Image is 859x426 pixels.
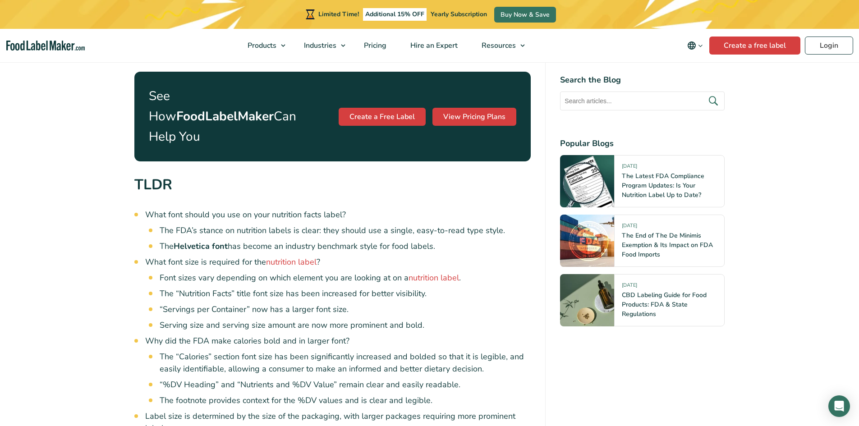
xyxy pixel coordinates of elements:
[622,282,637,292] span: [DATE]
[681,37,709,55] button: Change language
[160,224,531,237] li: The FDA’s stance on nutrition labels is clear: they should use a single, easy-to-read type style.
[560,137,725,150] h4: Popular Blogs
[622,222,637,233] span: [DATE]
[145,335,531,407] li: Why did the FDA make calories bold and in larger font?
[160,272,531,284] li: Font sizes vary depending on which element you are looking at on a .
[352,29,396,62] a: Pricing
[363,8,427,21] span: Additional 15% OFF
[301,41,337,50] span: Industries
[339,108,426,126] a: Create a Free Label
[828,395,850,417] div: Open Intercom Messenger
[160,319,531,331] li: Serving size and serving size amount are now more prominent and bold.
[160,379,531,391] li: “%DV Heading” and “Nutrients and %DV Value” remain clear and easily readable.
[470,29,529,62] a: Resources
[432,108,516,126] a: View Pricing Plans
[160,288,531,300] li: The “Nutrition Facts” title font size has been increased for better visibility.
[266,257,317,267] a: nutrition label
[431,10,487,18] span: Yearly Subscription
[134,175,172,194] strong: TLDR
[160,394,531,407] li: The footnote provides context for the %DV values and is clear and legible.
[149,86,306,147] p: See How Can Help You
[409,272,459,283] a: nutrition label
[160,351,531,375] li: The “Calories” section font size has been significantly increased and bolded so that it is legibl...
[479,41,517,50] span: Resources
[399,29,468,62] a: Hire an Expert
[560,92,725,110] input: Search articles...
[176,108,274,125] strong: FoodLabelMaker
[318,10,359,18] span: Limited Time!
[709,37,800,55] a: Create a free label
[145,209,531,252] li: What font should you use on your nutrition facts label?
[236,29,290,62] a: Products
[622,163,637,173] span: [DATE]
[622,231,713,259] a: The End of The De Minimis Exemption & Its Impact on FDA Food Imports
[145,256,531,331] li: What font size is required for the ?
[622,172,704,199] a: The Latest FDA Compliance Program Updates: Is Your Nutrition Label Up to Date?
[160,240,531,252] li: The has become an industry benchmark style for food labels.
[361,41,387,50] span: Pricing
[408,41,459,50] span: Hire an Expert
[622,291,707,318] a: CBD Labeling Guide for Food Products: FDA & State Regulations
[494,7,556,23] a: Buy Now & Save
[160,303,531,316] li: “Servings per Container” now has a larger font size.
[6,41,85,51] a: Food Label Maker homepage
[174,241,228,252] strong: Helvetica font
[560,74,725,86] h4: Search the Blog
[245,41,277,50] span: Products
[805,37,853,55] a: Login
[292,29,350,62] a: Industries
